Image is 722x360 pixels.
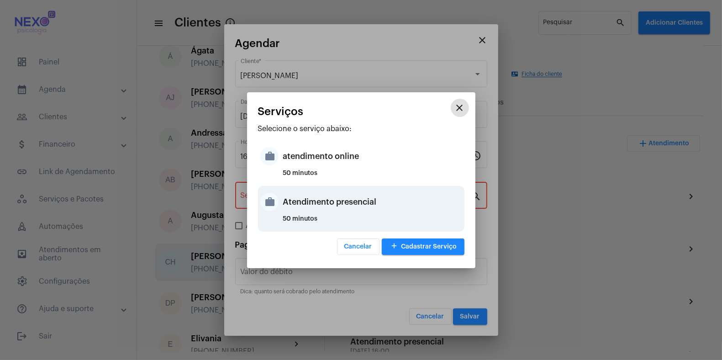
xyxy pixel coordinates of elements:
mat-icon: work [260,147,279,165]
p: Selecione o serviço abaixo: [258,125,464,133]
span: Serviços [258,106,304,117]
div: atendimento online [283,143,462,170]
button: Cancelar [337,238,379,255]
div: 50 minutos [283,170,462,184]
div: Atendimento presencial [283,188,462,216]
span: Cadastrar Serviço [389,244,457,250]
mat-icon: add [389,240,400,253]
span: Cancelar [344,244,372,250]
button: Cadastrar Serviço [382,238,464,255]
mat-icon: work [260,193,279,211]
mat-icon: close [454,102,465,113]
div: 50 minutos [283,216,462,229]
